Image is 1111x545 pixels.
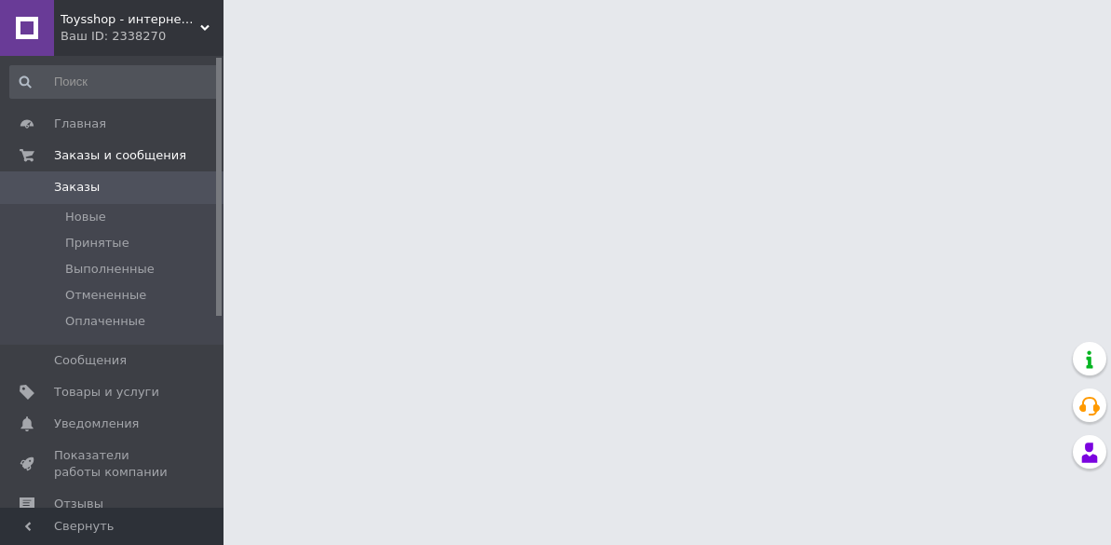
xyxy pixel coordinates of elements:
[54,416,139,432] span: Уведомления
[54,147,186,164] span: Заказы и сообщения
[54,352,127,369] span: Сообщения
[54,496,103,512] span: Отзывы
[61,11,200,28] span: Toysshop - интернет магазин
[54,447,172,481] span: Показатели работы компании
[65,313,145,330] span: Оплаченные
[65,287,146,304] span: Отмененные
[54,179,100,196] span: Заказы
[9,65,219,99] input: Поиск
[65,261,155,278] span: Выполненные
[54,116,106,132] span: Главная
[54,384,159,401] span: Товары и услуги
[65,235,129,252] span: Принятые
[65,209,106,225] span: Новые
[61,28,224,45] div: Ваш ID: 2338270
